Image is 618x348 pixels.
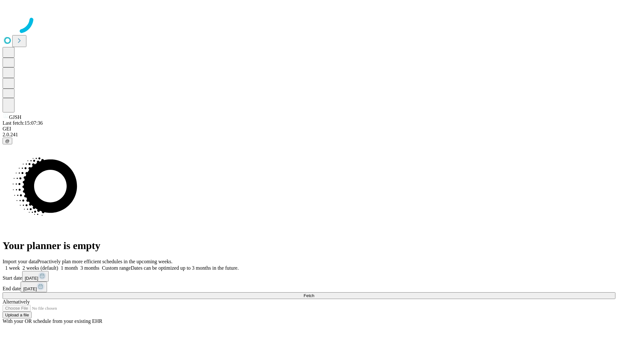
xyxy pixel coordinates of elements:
[3,312,32,318] button: Upload a file
[304,293,314,298] span: Fetch
[3,138,12,144] button: @
[5,265,20,271] span: 1 week
[3,259,37,264] span: Import your data
[25,276,38,281] span: [DATE]
[3,299,30,304] span: Alternatively
[3,292,615,299] button: Fetch
[3,120,43,126] span: Last fetch: 15:07:36
[23,286,37,291] span: [DATE]
[61,265,78,271] span: 1 month
[23,265,58,271] span: 2 weeks (default)
[3,126,615,132] div: GEI
[3,271,615,282] div: Start date
[3,240,615,252] h1: Your planner is empty
[102,265,131,271] span: Custom range
[37,259,173,264] span: Proactively plan more efficient schedules in the upcoming weeks.
[3,282,615,292] div: End date
[22,271,49,282] button: [DATE]
[9,114,21,120] span: GJSH
[3,318,102,324] span: With your OR schedule from your existing EHR
[21,282,47,292] button: [DATE]
[5,139,10,143] span: @
[3,132,615,138] div: 2.0.241
[80,265,99,271] span: 3 months
[131,265,239,271] span: Dates can be optimized up to 3 months in the future.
